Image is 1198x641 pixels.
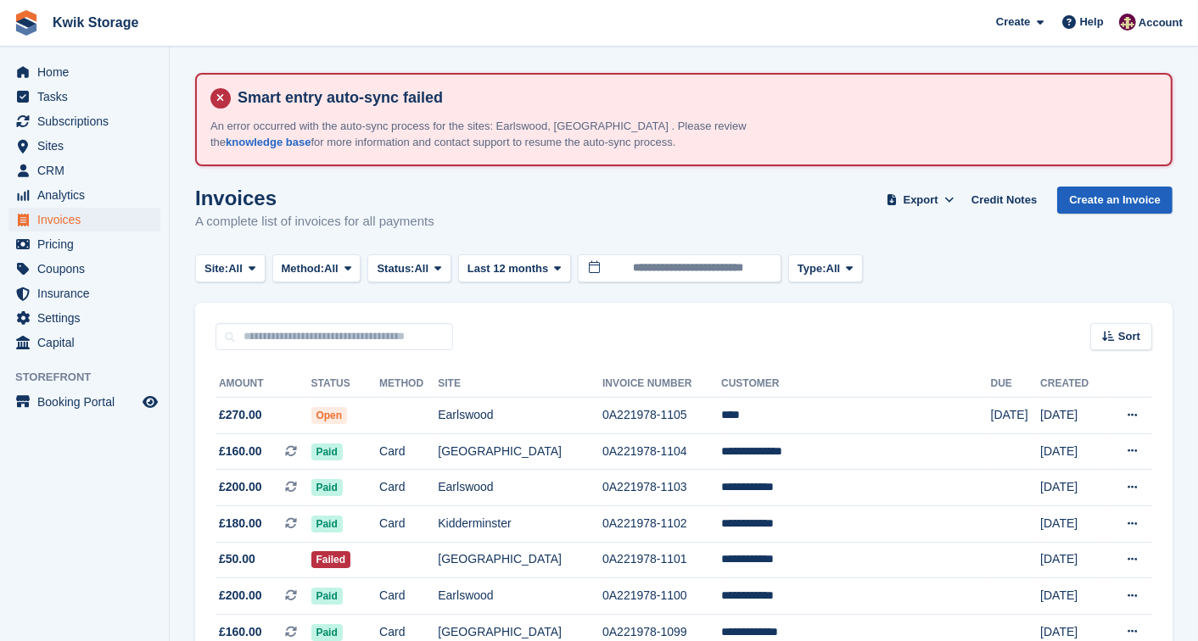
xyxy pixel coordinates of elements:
[8,134,160,158] a: menu
[991,398,1041,434] td: [DATE]
[228,260,243,277] span: All
[1119,14,1136,31] img: ellie tragonette
[1057,187,1173,215] a: Create an Invoice
[37,306,139,330] span: Settings
[140,392,160,412] a: Preview store
[798,260,826,277] span: Type:
[8,109,160,133] a: menu
[195,212,434,231] p: A complete list of invoices for all payments
[415,260,429,277] span: All
[904,192,938,209] span: Export
[204,260,228,277] span: Site:
[37,134,139,158] span: Sites
[1040,371,1105,398] th: Created
[438,578,602,615] td: Earlswood
[219,443,262,460] span: £160.00
[602,433,721,470] td: 0A221978-1104
[219,406,262,424] span: £270.00
[458,254,571,282] button: Last 12 months
[1040,470,1105,506] td: [DATE]
[788,254,863,282] button: Type: All
[377,260,414,277] span: Status:
[996,14,1030,31] span: Create
[37,159,139,182] span: CRM
[438,542,602,578] td: [GEOGRAPHIC_DATA]
[1040,505,1105,542] td: [DATE]
[438,398,602,434] td: Earlswood
[311,624,343,641] span: Paid
[1080,14,1104,31] span: Help
[216,371,311,398] th: Amount
[602,398,721,434] td: 0A221978-1105
[602,470,721,506] td: 0A221978-1103
[37,331,139,354] span: Capital
[1040,578,1105,615] td: [DATE]
[379,371,438,398] th: Method
[438,371,602,398] th: Site
[8,159,160,182] a: menu
[1118,328,1140,345] span: Sort
[37,390,139,414] span: Booking Portal
[219,623,262,641] span: £160.00
[37,183,139,207] span: Analytics
[210,118,804,151] p: An error occurred with the auto-sync process for the sites: Earlswood, [GEOGRAPHIC_DATA] . Please...
[602,505,721,542] td: 0A221978-1102
[379,578,438,615] td: Card
[1040,398,1105,434] td: [DATE]
[991,371,1041,398] th: Due
[8,257,160,281] a: menu
[226,136,311,148] a: knowledge base
[195,187,434,209] h1: Invoices
[219,478,262,496] span: £200.00
[8,183,160,207] a: menu
[15,369,169,386] span: Storefront
[721,371,991,398] th: Customer
[826,260,841,277] span: All
[965,187,1044,215] a: Credit Notes
[282,260,325,277] span: Method:
[311,551,351,568] span: Failed
[379,433,438,470] td: Card
[1040,542,1105,578] td: [DATE]
[14,10,39,36] img: stora-icon-8386f47178a22dfd0bd8f6a31ec36ba5ce8667c1dd55bd0f319d3a0aa187defe.svg
[311,407,348,424] span: Open
[219,587,262,605] span: £200.00
[8,60,160,84] a: menu
[37,232,139,256] span: Pricing
[231,88,1157,108] h4: Smart entry auto-sync failed
[219,550,255,568] span: £50.00
[37,208,139,231] span: Invoices
[8,331,160,354] a: menu
[37,109,139,133] span: Subscriptions
[311,371,380,398] th: Status
[8,281,160,305] a: menu
[311,479,343,496] span: Paid
[8,232,160,256] a: menu
[219,515,262,532] span: £180.00
[37,257,139,281] span: Coupons
[379,470,438,506] td: Card
[8,208,160,231] a: menu
[46,8,145,36] a: Kwik Storage
[195,254,266,282] button: Site: All
[602,578,721,615] td: 0A221978-1100
[1040,433,1105,470] td: [DATE]
[272,254,361,282] button: Method: All
[37,85,139,109] span: Tasks
[311,588,343,605] span: Paid
[367,254,451,282] button: Status: All
[311,516,343,532] span: Paid
[467,260,548,277] span: Last 12 months
[602,371,721,398] th: Invoice Number
[1139,14,1183,31] span: Account
[883,187,958,215] button: Export
[8,85,160,109] a: menu
[602,542,721,578] td: 0A221978-1101
[37,60,139,84] span: Home
[37,281,139,305] span: Insurance
[311,443,343,460] span: Paid
[438,433,602,470] td: [GEOGRAPHIC_DATA]
[438,470,602,506] td: Earlswood
[438,505,602,542] td: Kidderminster
[8,390,160,414] a: menu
